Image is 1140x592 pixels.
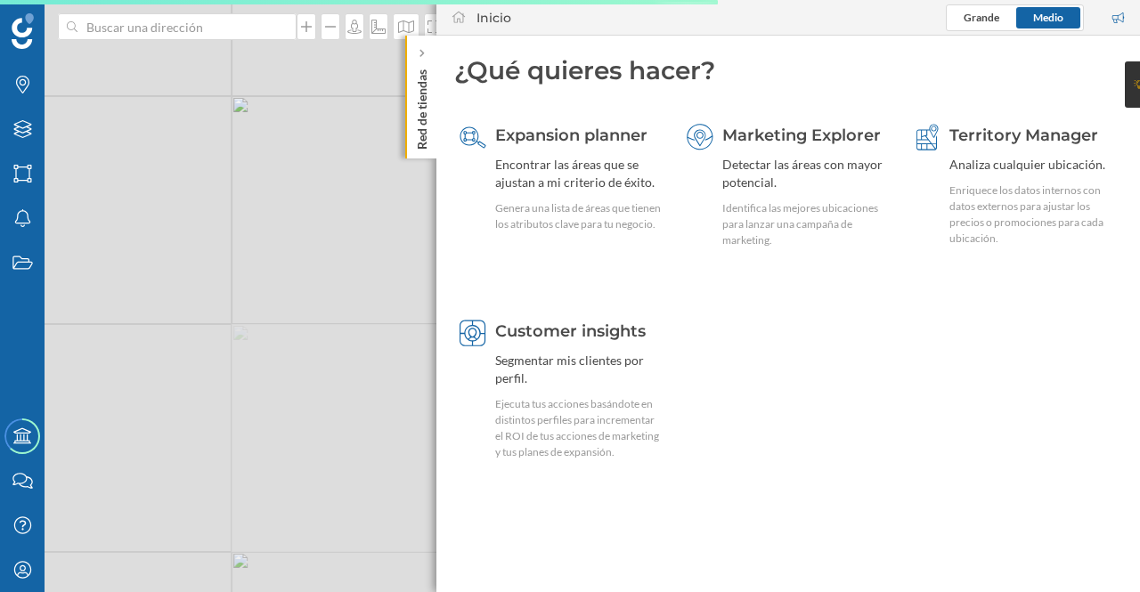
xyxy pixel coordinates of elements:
[413,62,431,150] p: Red de tiendas
[949,126,1098,145] span: Territory Manager
[495,321,646,341] span: Customer insights
[687,124,713,150] img: explorer.svg
[460,124,486,150] img: search-areas.svg
[722,200,890,248] div: Identifica las mejores ubicaciones para lanzar una campaña de marketing.
[495,156,663,191] div: Encontrar las áreas que se ajustan a mi criterio de éxito.
[495,200,663,232] div: Genera una lista de áreas que tienen los atributos clave para tu negocio.
[460,320,486,346] img: customer-intelligence.svg
[12,13,34,49] img: Geoblink Logo
[495,396,663,460] div: Ejecuta tus acciones basándote en distintos perfiles para incrementar el ROI de tus acciones de m...
[495,352,663,387] div: Segmentar mis clientes por perfil.
[454,53,1122,87] div: ¿Qué quieres hacer?
[1033,11,1063,24] span: Medio
[722,126,881,145] span: Marketing Explorer
[722,156,890,191] div: Detectar las áreas con mayor potencial.
[476,9,511,27] div: Inicio
[495,126,647,145] span: Expansion planner
[949,182,1117,247] div: Enriquece los datos internos con datos externos para ajustar los precios o promociones para cada ...
[914,124,940,150] img: territory-manager.svg
[964,11,999,24] span: Grande
[949,156,1117,174] div: Analiza cualquier ubicación.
